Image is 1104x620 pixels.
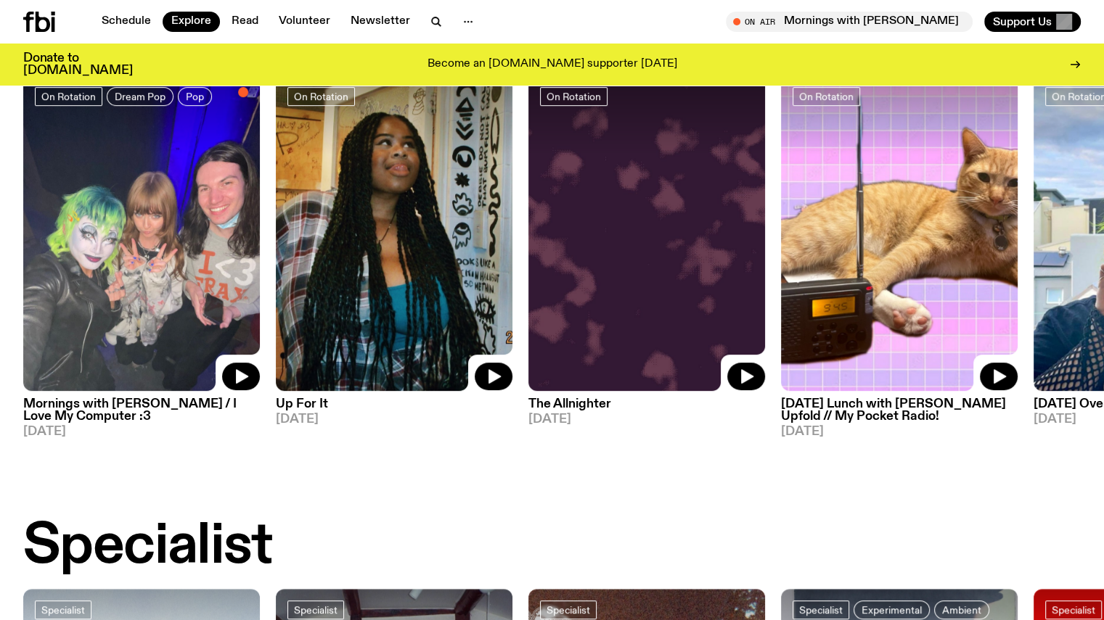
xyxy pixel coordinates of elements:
[287,600,344,619] a: Specialist
[276,75,512,391] img: Ify - a Brown Skin girl with black braided twists, looking up to the side with her tongue stickin...
[276,398,512,410] h3: Up For It
[107,87,173,106] a: Dream Pop
[793,87,860,106] a: On Rotation
[547,91,601,102] span: On Rotation
[163,12,220,32] a: Explore
[528,391,765,426] a: The Allnighter[DATE]
[528,398,765,410] h3: The Allnighter
[178,87,212,106] a: Pop
[294,604,338,615] span: Specialist
[781,391,1018,438] a: [DATE] Lunch with [PERSON_NAME] Upfold // My Pocket Radio![DATE]
[793,600,849,619] a: Specialist
[781,398,1018,423] h3: [DATE] Lunch with [PERSON_NAME] Upfold // My Pocket Radio!
[862,604,922,615] span: Experimental
[428,58,677,71] p: Become an [DOMAIN_NAME] supporter [DATE]
[540,87,608,106] a: On Rotation
[276,391,512,426] a: Up For It[DATE]
[186,91,204,102] span: Pop
[799,91,854,102] span: On Rotation
[23,426,260,438] span: [DATE]
[1045,600,1102,619] a: Specialist
[223,12,267,32] a: Read
[726,12,973,32] button: On AirMornings with [PERSON_NAME] / I Love My Computer :3
[934,600,989,619] a: Ambient
[23,398,260,423] h3: Mornings with [PERSON_NAME] / I Love My Computer :3
[993,15,1052,28] span: Support Us
[742,16,965,27] span: Tune in live
[35,600,91,619] a: Specialist
[342,12,419,32] a: Newsletter
[547,604,590,615] span: Specialist
[942,604,981,615] span: Ambient
[781,426,1018,438] span: [DATE]
[23,391,260,438] a: Mornings with [PERSON_NAME] / I Love My Computer :3[DATE]
[35,87,102,106] a: On Rotation
[528,413,765,426] span: [DATE]
[276,413,512,426] span: [DATE]
[270,12,339,32] a: Volunteer
[540,600,597,619] a: Specialist
[41,91,96,102] span: On Rotation
[93,12,160,32] a: Schedule
[23,52,133,77] h3: Donate to [DOMAIN_NAME]
[854,600,930,619] a: Experimental
[1052,604,1095,615] span: Specialist
[23,75,260,391] img: A selfie of Dyan Tai, Ninajirachi and Jim.
[984,12,1081,32] button: Support Us
[23,519,271,574] h2: Specialist
[287,87,355,106] a: On Rotation
[294,91,348,102] span: On Rotation
[799,604,843,615] span: Specialist
[41,604,85,615] span: Specialist
[115,91,165,102] span: Dream Pop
